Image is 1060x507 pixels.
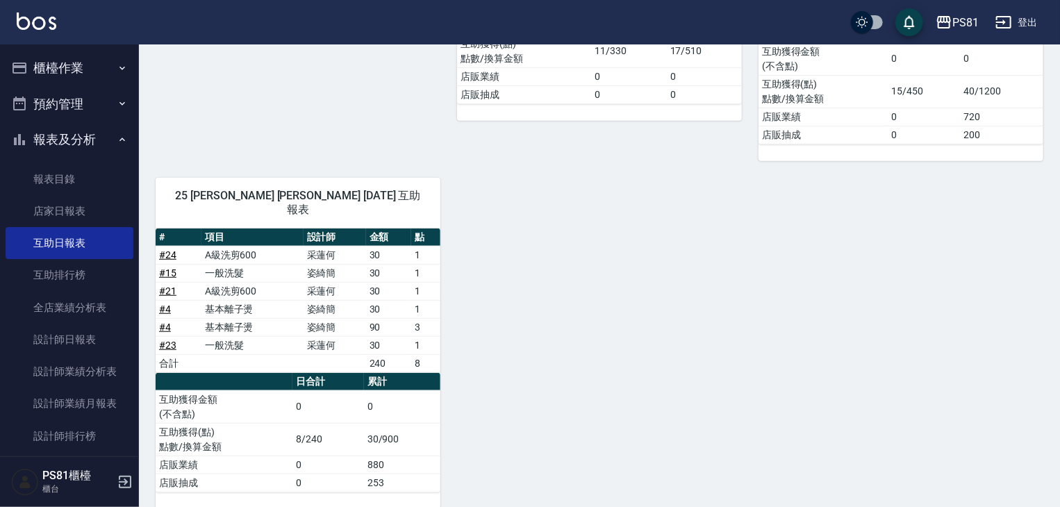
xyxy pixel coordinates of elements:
td: 1 [411,336,440,354]
td: 0 [667,85,742,103]
td: 8/240 [292,423,364,456]
table: a dense table [156,228,440,373]
td: 采蓮何 [304,282,366,300]
td: 0 [888,126,961,144]
table: a dense table [759,25,1043,144]
td: 1 [411,246,440,264]
td: 0 [667,67,742,85]
td: 互助獲得金額 (不含點) [156,390,292,423]
button: 預約管理 [6,86,133,122]
a: #15 [159,267,176,279]
td: 基本離子燙 [201,318,304,336]
td: 互助獲得金額 (不含點) [759,42,888,75]
td: 姿綺簡 [304,264,366,282]
td: 200 [961,126,1043,144]
td: 互助獲得(點) 點數/換算金額 [759,75,888,108]
td: 0 [292,456,364,474]
td: 30 [366,264,412,282]
img: Logo [17,13,56,30]
td: 17/510 [667,35,742,67]
td: A級洗剪600 [201,246,304,264]
td: 30 [366,246,412,264]
td: 90 [366,318,412,336]
table: a dense table [156,373,440,492]
th: 日合計 [292,373,364,391]
td: 40/1200 [961,75,1043,108]
td: 1 [411,282,440,300]
button: PS81 [930,8,984,37]
td: 30/900 [364,423,440,456]
td: 3 [411,318,440,336]
td: 采蓮何 [304,336,366,354]
td: 1 [411,264,440,282]
td: 合計 [156,354,201,372]
button: 櫃檯作業 [6,50,133,86]
h5: PS81櫃檯 [42,469,113,483]
td: 0 [364,390,440,423]
td: 0 [888,42,961,75]
div: PS81 [952,14,979,31]
a: #4 [159,322,171,333]
td: 店販業績 [156,456,292,474]
td: 720 [961,108,1043,126]
td: 30 [366,336,412,354]
a: #24 [159,249,176,260]
td: 店販抽成 [759,126,888,144]
a: 報表目錄 [6,163,133,195]
td: A級洗剪600 [201,282,304,300]
a: 店家日報表 [6,195,133,227]
td: 0 [961,42,1043,75]
td: 0 [292,390,364,423]
th: 點 [411,228,440,247]
td: 30 [366,300,412,318]
td: 30 [366,282,412,300]
td: 店販抽成 [457,85,592,103]
th: 累計 [364,373,440,391]
a: 設計師排行榜 [6,420,133,452]
a: 互助排行榜 [6,259,133,291]
td: 姿綺簡 [304,318,366,336]
td: 采蓮何 [304,246,366,264]
td: 11/330 [592,35,667,67]
a: #21 [159,285,176,297]
button: 報表及分析 [6,122,133,158]
td: 1 [411,300,440,318]
a: 互助日報表 [6,227,133,259]
p: 櫃台 [42,483,113,495]
td: 一般洗髮 [201,336,304,354]
a: 設計師日報表 [6,324,133,356]
th: 項目 [201,228,304,247]
td: 一般洗髮 [201,264,304,282]
th: 設計師 [304,228,366,247]
a: 設計師業績月報表 [6,388,133,419]
td: 0 [888,108,961,126]
a: #23 [159,340,176,351]
td: 店販抽成 [156,474,292,492]
td: 店販業績 [457,67,592,85]
a: 全店業績分析表 [6,292,133,324]
td: 互助獲得(點) 點數/換算金額 [156,423,292,456]
td: 0 [592,85,667,103]
img: Person [11,468,39,496]
button: save [895,8,923,36]
td: 0 [292,474,364,492]
td: 8 [411,354,440,372]
td: 880 [364,456,440,474]
span: 25 [PERSON_NAME] [PERSON_NAME] [DATE] 互助報表 [172,189,424,217]
td: 基本離子燙 [201,300,304,318]
button: 登出 [990,10,1043,35]
td: 15/450 [888,75,961,108]
td: 姿綺簡 [304,300,366,318]
a: 每日收支明細 [6,452,133,484]
a: 設計師業績分析表 [6,356,133,388]
td: 店販業績 [759,108,888,126]
td: 互助獲得(點) 點數/換算金額 [457,35,592,67]
td: 253 [364,474,440,492]
td: 240 [366,354,412,372]
a: #4 [159,304,171,315]
th: # [156,228,201,247]
th: 金額 [366,228,412,247]
td: 0 [592,67,667,85]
